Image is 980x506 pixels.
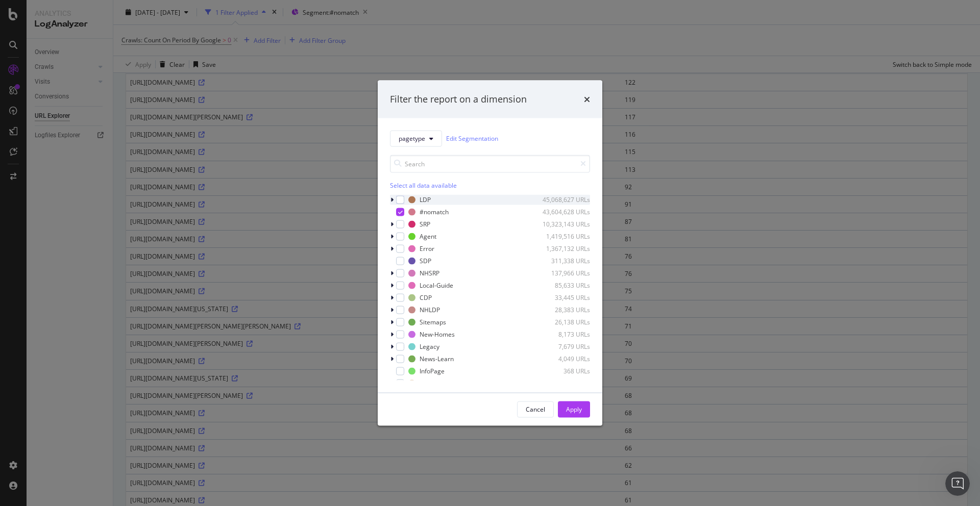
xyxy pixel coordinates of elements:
div: Apply [566,405,582,414]
button: pagetype [390,130,442,146]
div: NHLDP [420,306,440,314]
div: Sitemaps [420,318,446,326]
div: LDP [420,195,431,204]
div: Legacy [420,342,439,351]
div: Cancel [526,405,545,414]
div: News-Learn [420,355,454,363]
div: 10,323,143 URLs [540,220,590,229]
div: 43,604,628 URLs [540,208,590,216]
div: 8,173 URLs [540,330,590,339]
button: Apply [558,401,590,417]
div: times [584,93,590,106]
span: pagetype [399,134,425,143]
button: Cancel [517,401,554,417]
div: 137,966 URLs [540,269,590,277]
div: POI_Deprecated [420,379,465,388]
div: modal [378,81,602,426]
div: SDP [420,257,431,265]
div: 26,138 URLs [540,318,590,326]
div: Agent [420,232,436,241]
div: CDP [420,293,432,302]
div: 368 URLs [540,367,590,375]
div: Error [420,244,434,253]
div: New-Homes [420,330,455,339]
div: 4,049 URLs [540,355,590,363]
div: 82 URLs [540,379,590,388]
input: Search [390,155,590,172]
a: Edit Segmentation [446,133,498,144]
div: InfoPage [420,367,445,375]
div: 1,367,132 URLs [540,244,590,253]
div: Filter the report on a dimension [390,93,527,106]
div: Local-Guide [420,281,453,290]
iframe: Intercom live chat [945,471,970,496]
div: #nomatch [420,208,449,216]
div: 28,383 URLs [540,306,590,314]
div: Select all data available [390,181,590,189]
div: SRP [420,220,430,229]
div: NHSRP [420,269,439,277]
div: 45,068,627 URLs [540,195,590,204]
div: 7,679 URLs [540,342,590,351]
div: 85,633 URLs [540,281,590,290]
div: 33,445 URLs [540,293,590,302]
div: 311,338 URLs [540,257,590,265]
div: 1,419,516 URLs [540,232,590,241]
